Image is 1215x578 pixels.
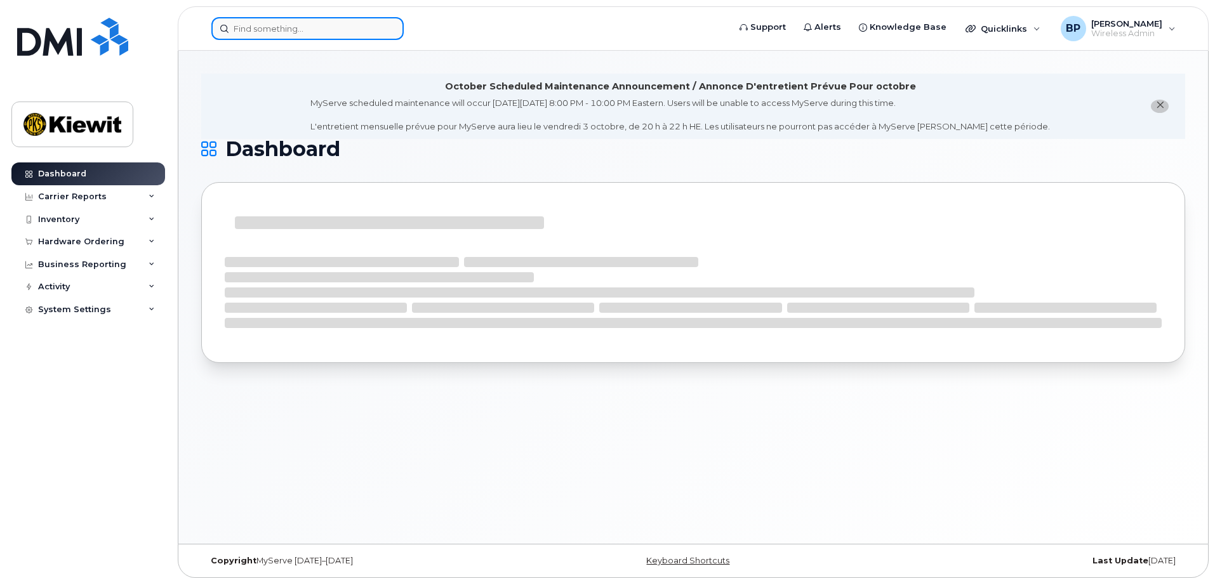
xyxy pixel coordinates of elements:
div: October Scheduled Maintenance Announcement / Annonce D'entretient Prévue Pour octobre [445,80,916,93]
div: MyServe [DATE]–[DATE] [201,556,529,566]
div: MyServe scheduled maintenance will occur [DATE][DATE] 8:00 PM - 10:00 PM Eastern. Users will be u... [310,97,1050,133]
button: close notification [1151,100,1169,113]
a: Keyboard Shortcuts [646,556,729,565]
iframe: Messenger Launcher [1160,523,1205,568]
strong: Copyright [211,556,256,565]
div: [DATE] [857,556,1185,566]
strong: Last Update [1092,556,1148,565]
span: Dashboard [225,140,340,159]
